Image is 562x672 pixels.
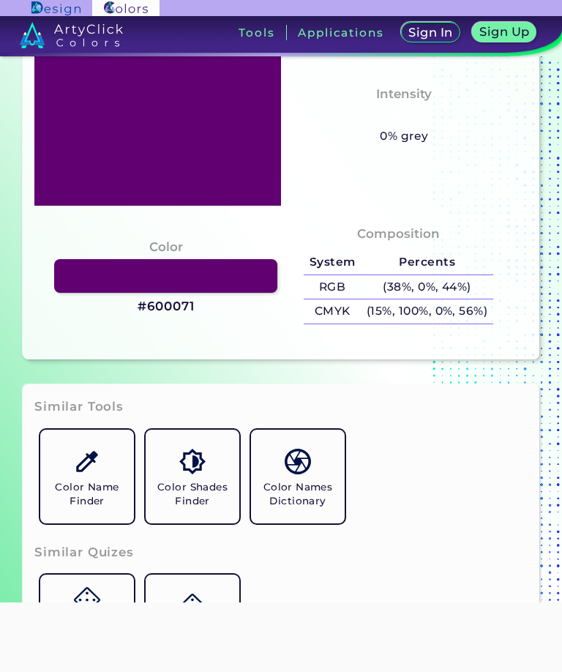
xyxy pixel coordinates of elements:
[361,299,493,324] h5: (15%, 100%, 0%, 56%)
[46,480,128,508] h5: Color Name Finder
[239,27,274,38] h3: Tools
[474,23,535,42] a: Sign Up
[140,424,245,529] a: Color Shades Finder
[74,587,100,613] img: icon_game.svg
[34,544,134,561] h3: Similar Quizes
[15,602,547,668] iframe: Advertisement
[402,23,459,42] a: Sign In
[285,449,310,474] img: icon_color_names_dictionary.svg
[151,480,233,508] h5: Color Shades Finder
[372,107,436,124] h3: Vibrant
[380,127,428,146] h5: 0% grey
[481,26,528,38] h5: Sign Up
[149,236,183,258] h4: Color
[20,22,123,48] img: logo_artyclick_colors_white.svg
[179,594,205,619] img: icon_game.svg
[410,27,452,39] h5: Sign In
[74,449,100,474] img: icon_color_name_finder.svg
[257,480,339,508] h5: Color Names Dictionary
[304,299,361,324] h5: CMYK
[361,275,493,299] h5: (38%, 0%, 44%)
[31,1,80,15] img: ArtyClick Design logo
[245,424,351,529] a: Color Names Dictionary
[361,250,493,275] h5: Percents
[304,275,361,299] h5: RGB
[376,83,432,105] h4: Intensity
[179,449,205,474] img: icon_color_shades.svg
[34,424,140,529] a: Color Name Finder
[138,298,195,316] h3: #600071
[304,250,361,275] h5: System
[34,398,124,416] h3: Similar Tools
[298,27,383,38] h3: Applications
[357,223,440,244] h4: Composition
